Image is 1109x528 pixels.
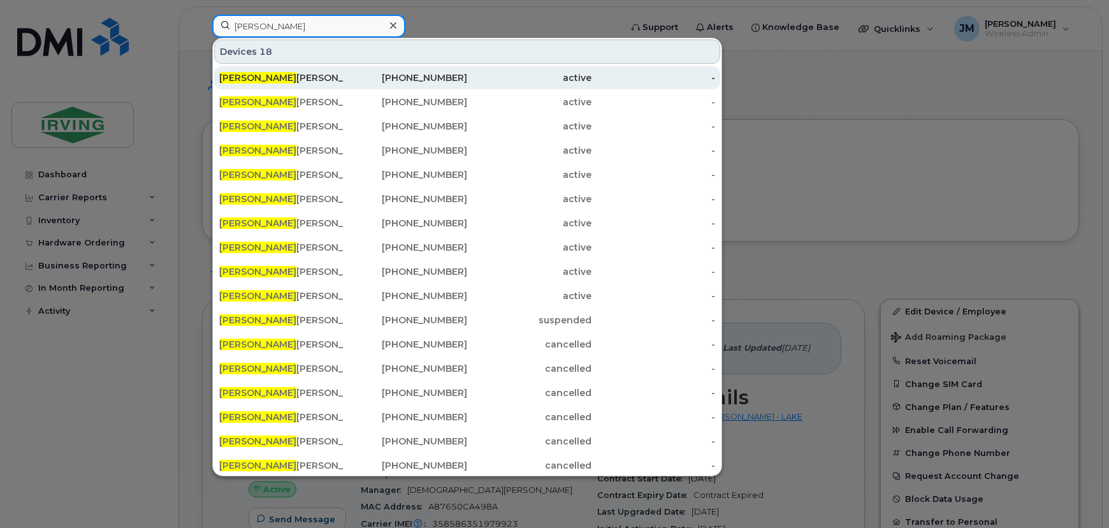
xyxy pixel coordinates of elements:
[219,72,296,84] span: [PERSON_NAME]
[344,265,468,278] div: [PHONE_NUMBER]
[219,460,296,471] span: [PERSON_NAME]
[344,96,468,108] div: [PHONE_NUMBER]
[591,411,716,423] div: -
[219,363,296,374] span: [PERSON_NAME]
[344,120,468,133] div: [PHONE_NUMBER]
[591,459,716,472] div: -
[467,96,591,108] div: active
[467,338,591,351] div: cancelled
[214,40,720,64] div: Devices
[214,406,720,429] a: [PERSON_NAME][PERSON_NAME][PHONE_NUMBER]cancelled-
[219,386,344,399] div: [PERSON_NAME]
[219,265,344,278] div: [PERSON_NAME]
[467,435,591,448] div: cancelled
[591,193,716,205] div: -
[214,91,720,114] a: [PERSON_NAME][PERSON_NAME][PHONE_NUMBER]active-
[219,217,344,230] div: [PERSON_NAME]
[467,314,591,326] div: suspended
[219,168,344,181] div: [PERSON_NAME]
[219,71,344,84] div: [PERSON_NAME]
[219,120,344,133] div: [PERSON_NAME]
[591,241,716,254] div: -
[591,386,716,399] div: -
[219,217,296,229] span: [PERSON_NAME]
[219,193,296,205] span: [PERSON_NAME]
[467,217,591,230] div: active
[344,241,468,254] div: [PHONE_NUMBER]
[219,241,344,254] div: [PERSON_NAME]
[344,193,468,205] div: [PHONE_NUMBER]
[219,169,296,180] span: [PERSON_NAME]
[219,96,344,108] div: [PERSON_NAME]
[219,144,344,157] div: [PERSON_NAME]
[591,168,716,181] div: -
[214,381,720,404] a: [PERSON_NAME][PERSON_NAME][PHONE_NUMBER]cancelled-
[219,411,296,423] span: [PERSON_NAME]
[219,290,296,302] span: [PERSON_NAME]
[214,430,720,453] a: [PERSON_NAME][PERSON_NAME][PHONE_NUMBER]cancelled-
[344,362,468,375] div: [PHONE_NUMBER]
[219,266,296,277] span: [PERSON_NAME]
[467,411,591,423] div: cancelled
[467,241,591,254] div: active
[344,459,468,472] div: [PHONE_NUMBER]
[214,309,720,332] a: [PERSON_NAME][PERSON_NAME][PHONE_NUMBER]suspended-
[591,290,716,302] div: -
[344,338,468,351] div: [PHONE_NUMBER]
[591,217,716,230] div: -
[219,242,296,253] span: [PERSON_NAME]
[344,435,468,448] div: [PHONE_NUMBER]
[214,163,720,186] a: [PERSON_NAME][PERSON_NAME][PHONE_NUMBER]active-
[219,339,296,350] span: [PERSON_NAME]
[467,71,591,84] div: active
[219,362,344,375] div: [PERSON_NAME]
[467,386,591,399] div: cancelled
[344,71,468,84] div: [PHONE_NUMBER]
[344,411,468,423] div: [PHONE_NUMBER]
[219,314,296,326] span: [PERSON_NAME]
[219,121,296,132] span: [PERSON_NAME]
[214,187,720,210] a: [PERSON_NAME][PERSON_NAME][PHONE_NUMBER]active-
[591,362,716,375] div: -
[344,217,468,230] div: [PHONE_NUMBER]
[591,338,716,351] div: -
[219,96,296,108] span: [PERSON_NAME]
[214,357,720,380] a: [PERSON_NAME][PERSON_NAME][PHONE_NUMBER]cancelled-
[219,436,296,447] span: [PERSON_NAME]
[214,66,720,89] a: [PERSON_NAME][PERSON_NAME][PHONE_NUMBER]active-
[467,459,591,472] div: cancelled
[214,139,720,162] a: [PERSON_NAME][PERSON_NAME][PHONE_NUMBER]active-
[259,45,272,58] span: 18
[591,265,716,278] div: -
[214,333,720,356] a: [PERSON_NAME][PERSON_NAME][PHONE_NUMBER]cancelled-
[591,71,716,84] div: -
[219,435,344,448] div: [PERSON_NAME]
[219,145,296,156] span: [PERSON_NAME]
[219,193,344,205] div: [PERSON_NAME]
[344,314,468,326] div: [PHONE_NUMBER]
[214,260,720,283] a: [PERSON_NAME][PERSON_NAME][PHONE_NUMBER]active-
[467,362,591,375] div: cancelled
[591,314,716,326] div: -
[219,459,344,472] div: [PERSON_NAME]
[214,284,720,307] a: [PERSON_NAME][PERSON_NAME][PHONE_NUMBER]active-
[214,115,720,138] a: [PERSON_NAME][PERSON_NAME][PHONE_NUMBER]active-
[219,314,344,326] div: [PERSON_NAME]
[467,168,591,181] div: active
[467,120,591,133] div: active
[214,236,720,259] a: [PERSON_NAME][PERSON_NAME][PHONE_NUMBER]active-
[591,435,716,448] div: -
[214,212,720,235] a: [PERSON_NAME][PERSON_NAME][PHONE_NUMBER]active-
[219,338,344,351] div: [PERSON_NAME]
[214,454,720,477] a: [PERSON_NAME][PERSON_NAME][PHONE_NUMBER]cancelled-
[467,290,591,302] div: active
[344,290,468,302] div: [PHONE_NUMBER]
[219,387,296,399] span: [PERSON_NAME]
[344,168,468,181] div: [PHONE_NUMBER]
[219,290,344,302] div: [PERSON_NAME]
[467,265,591,278] div: active
[467,144,591,157] div: active
[591,120,716,133] div: -
[591,144,716,157] div: -
[344,144,468,157] div: [PHONE_NUMBER]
